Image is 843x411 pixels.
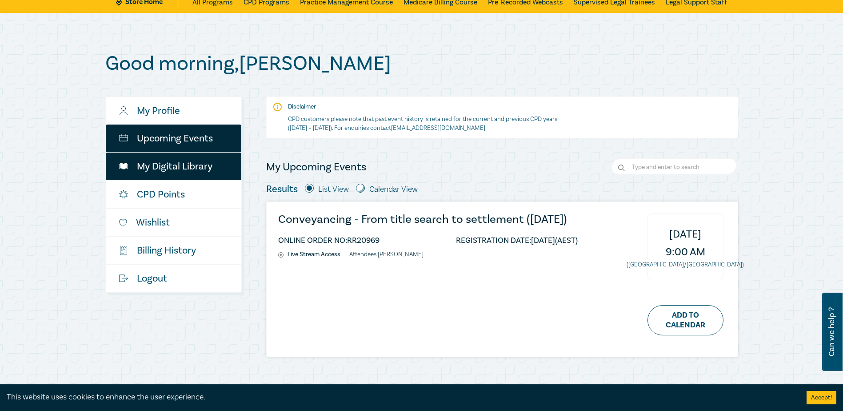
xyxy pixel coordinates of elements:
[611,158,738,176] input: Search
[288,103,316,111] strong: Disclaimer
[121,248,123,252] tspan: $
[627,261,744,268] small: ([GEOGRAPHIC_DATA]/[GEOGRAPHIC_DATA])
[647,305,723,335] a: Add to Calendar
[807,391,836,404] button: Accept cookies
[106,181,241,208] a: CPD Points
[666,243,705,261] span: 9:00 AM
[106,153,241,180] a: My Digital Library
[456,237,578,244] li: REGISTRATION DATE: [DATE] (AEST)
[827,298,836,366] span: Can we help ?
[266,183,298,195] h5: Results
[278,214,578,226] a: Conveyancing - From title search to settlement ([DATE])
[105,52,738,75] h1: Good morning , [PERSON_NAME]
[391,124,485,132] a: [EMAIL_ADDRESS][DOMAIN_NAME]
[106,265,241,292] a: Logout
[288,115,561,133] p: CPD customers please note that past event history is retained for the current and previous CPD ye...
[106,237,241,264] a: $Billing History
[369,184,418,195] label: Calendar View
[278,237,380,244] li: ONLINE ORDER NO: RR20969
[266,160,366,174] h4: My Upcoming Events
[106,97,241,125] a: My Profile
[106,209,241,236] a: Wishlist
[669,226,701,243] span: [DATE]
[278,251,349,258] li: Live Stream Access
[349,251,423,258] li: Attendees: [PERSON_NAME]
[318,184,349,195] label: List View
[7,391,793,403] div: This website uses cookies to enhance the user experience.
[106,125,241,152] a: Upcoming Events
